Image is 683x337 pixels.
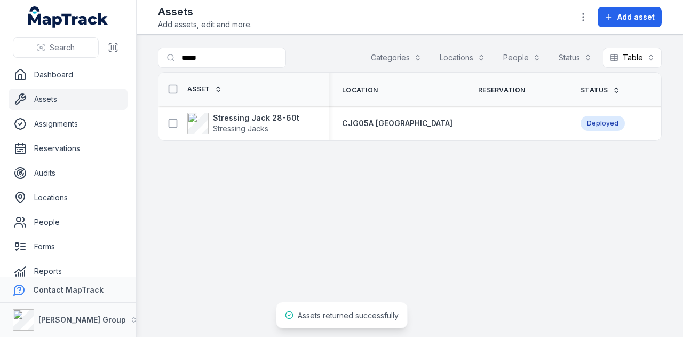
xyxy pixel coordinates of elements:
[552,48,599,68] button: Status
[581,86,620,95] a: Status
[581,116,625,131] div: Deployed
[364,48,428,68] button: Categories
[9,113,128,135] a: Assignments
[9,211,128,233] a: People
[28,6,108,28] a: MapTrack
[603,48,662,68] button: Table
[9,138,128,159] a: Reservations
[187,85,210,93] span: Asset
[158,4,252,19] h2: Assets
[342,119,452,128] span: CJG05A [GEOGRAPHIC_DATA]
[213,113,299,123] strong: Stressing Jack 28-60t
[298,311,399,320] span: Assets returned successfully
[187,85,222,93] a: Asset
[478,86,525,95] span: Reservation
[158,19,252,30] span: Add assets, edit and more.
[9,261,128,282] a: Reports
[342,86,378,95] span: Location
[342,118,452,129] a: CJG05A [GEOGRAPHIC_DATA]
[617,12,655,22] span: Add asset
[187,113,299,134] a: Stressing Jack 28-60tStressing Jacks
[581,86,608,95] span: Status
[38,315,126,324] strong: [PERSON_NAME] Group
[9,162,128,184] a: Audits
[33,285,104,294] strong: Contact MapTrack
[50,42,75,53] span: Search
[13,37,99,58] button: Search
[9,187,128,208] a: Locations
[433,48,492,68] button: Locations
[598,7,662,27] button: Add asset
[9,64,128,85] a: Dashboard
[9,89,128,110] a: Assets
[213,124,268,133] span: Stressing Jacks
[496,48,547,68] button: People
[9,236,128,257] a: Forms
